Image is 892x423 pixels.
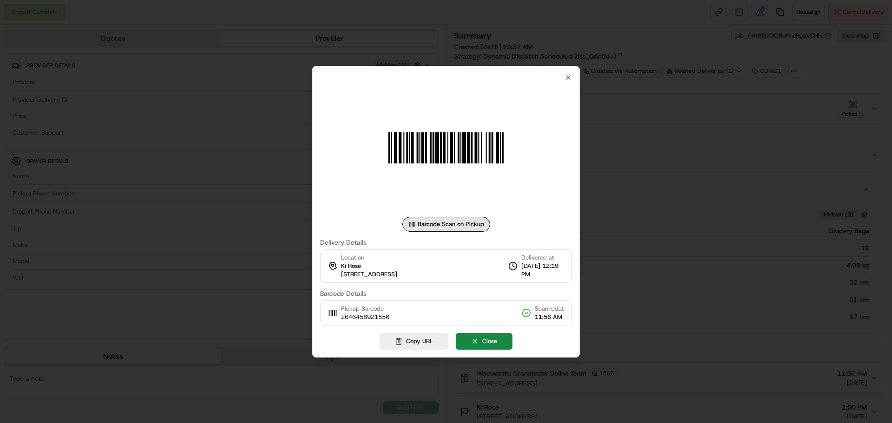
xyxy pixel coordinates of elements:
[341,270,397,279] span: [STREET_ADDRESS]
[380,333,448,350] button: Copy URL
[341,305,389,313] span: Pickup Barcode
[535,313,564,321] span: 11:56 AM
[341,262,361,270] span: Ki Rose
[379,81,513,215] img: barcode_scan_on_pickup image
[402,217,490,232] div: Barcode Scan on Pickup
[320,239,572,246] label: Delivery Details
[320,290,572,297] label: Barcode Details
[521,262,564,279] span: [DATE] 12:19 PM
[341,313,389,321] span: 2646458921556
[456,333,512,350] button: Close
[521,254,564,262] span: Delivered at
[535,305,564,313] span: Scanned at
[341,254,364,262] span: Location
